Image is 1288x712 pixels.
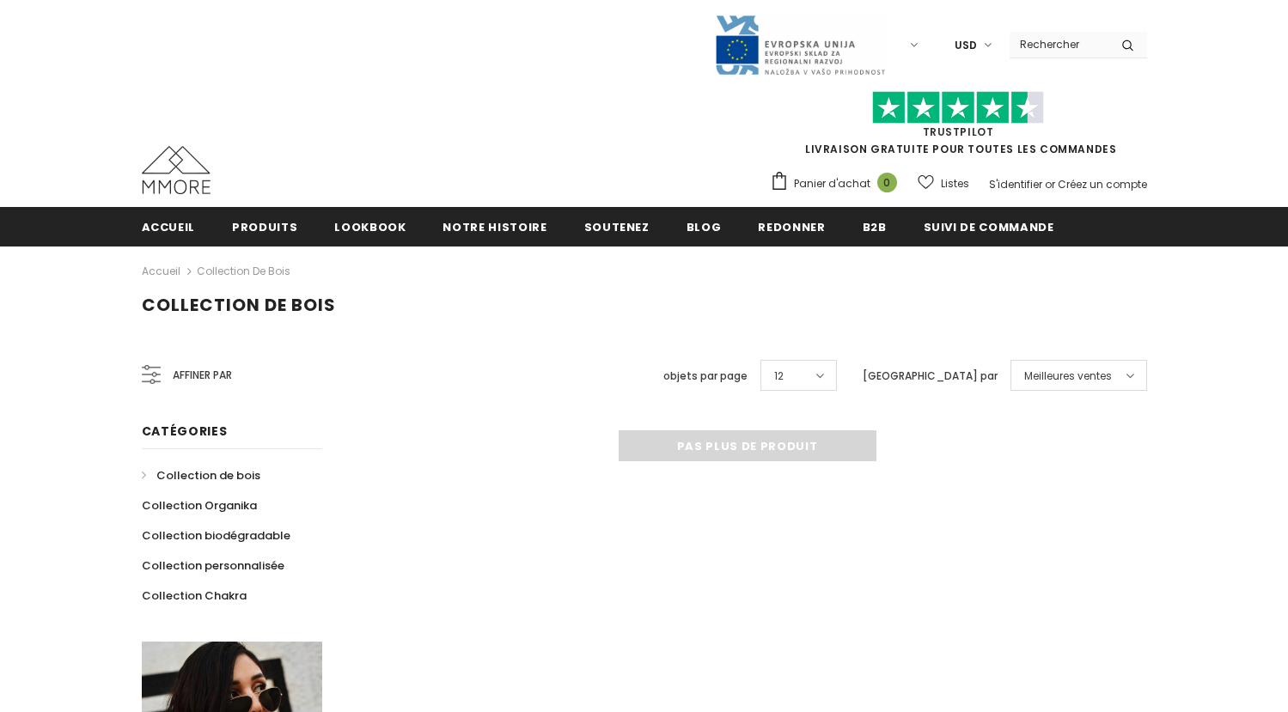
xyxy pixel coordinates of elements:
[714,37,886,52] a: Javni Razpis
[770,171,906,197] a: Panier d'achat 0
[142,490,257,520] a: Collection Organika
[443,207,546,246] a: Notre histoire
[941,175,969,192] span: Listes
[1045,177,1055,192] span: or
[663,368,748,385] label: objets par page
[232,219,297,235] span: Produits
[156,467,260,484] span: Collection de bois
[918,168,969,198] a: Listes
[334,207,406,246] a: Lookbook
[924,219,1054,235] span: Suivi de commande
[863,219,887,235] span: B2B
[443,219,546,235] span: Notre histoire
[142,261,180,282] a: Accueil
[173,366,232,385] span: Affiner par
[863,368,998,385] label: [GEOGRAPHIC_DATA] par
[1010,32,1108,57] input: Search Site
[334,219,406,235] span: Lookbook
[584,207,650,246] a: soutenez
[758,207,825,246] a: Redonner
[142,293,336,317] span: Collection de bois
[687,207,722,246] a: Blog
[794,175,870,192] span: Panier d'achat
[232,207,297,246] a: Produits
[142,207,196,246] a: Accueil
[584,219,650,235] span: soutenez
[863,207,887,246] a: B2B
[955,37,977,54] span: USD
[142,497,257,514] span: Collection Organika
[758,219,825,235] span: Redonner
[924,207,1054,246] a: Suivi de commande
[1024,368,1112,385] span: Meilleures ventes
[989,177,1042,192] a: S'identifier
[714,14,886,76] img: Javni Razpis
[142,581,247,611] a: Collection Chakra
[197,264,290,278] a: Collection de bois
[142,557,284,574] span: Collection personnalisée
[872,91,1044,125] img: Faites confiance aux étoiles pilotes
[687,219,722,235] span: Blog
[142,219,196,235] span: Accueil
[142,520,290,551] a: Collection biodégradable
[877,173,897,192] span: 0
[142,587,247,604] span: Collection Chakra
[1058,177,1147,192] a: Créez un compte
[142,423,228,440] span: Catégories
[142,460,260,490] a: Collection de bois
[142,527,290,544] span: Collection biodégradable
[774,368,784,385] span: 12
[770,99,1147,156] span: LIVRAISON GRATUITE POUR TOUTES LES COMMANDES
[142,146,211,194] img: Cas MMORE
[142,551,284,581] a: Collection personnalisée
[923,125,994,139] a: TrustPilot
